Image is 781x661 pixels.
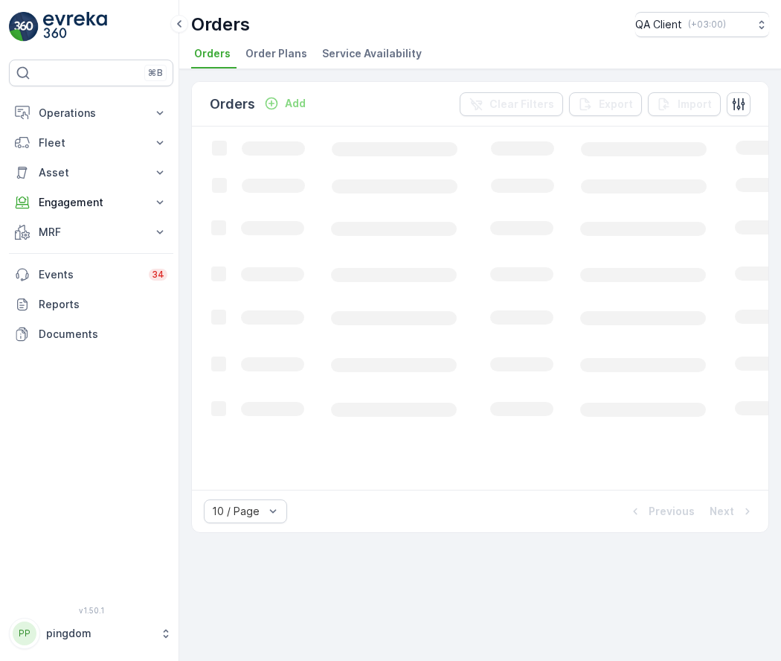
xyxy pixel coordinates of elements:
[46,626,152,641] p: pingdom
[39,165,144,180] p: Asset
[708,502,756,520] button: Next
[649,504,695,519] p: Previous
[39,135,144,150] p: Fleet
[635,12,769,37] button: QA Client(+03:00)
[9,158,173,188] button: Asset
[39,327,167,342] p: Documents
[678,97,712,112] p: Import
[9,290,173,319] a: Reports
[39,106,144,121] p: Operations
[648,92,721,116] button: Import
[9,260,173,290] a: Events34
[9,188,173,217] button: Engagement
[489,97,554,112] p: Clear Filters
[39,225,144,240] p: MRF
[285,96,306,111] p: Add
[569,92,642,116] button: Export
[39,297,167,312] p: Reports
[9,98,173,128] button: Operations
[13,622,36,645] div: PP
[599,97,633,112] p: Export
[210,94,255,115] p: Orders
[635,17,682,32] p: QA Client
[258,95,312,112] button: Add
[460,92,563,116] button: Clear Filters
[322,46,422,61] span: Service Availability
[9,606,173,615] span: v 1.50.1
[710,504,734,519] p: Next
[9,319,173,349] a: Documents
[626,502,696,520] button: Previous
[9,618,173,649] button: PPpingdom
[43,12,107,42] img: logo_light-DOdMpM7g.png
[148,67,163,79] p: ⌘B
[9,128,173,158] button: Fleet
[39,267,140,282] p: Events
[9,217,173,247] button: MRF
[152,269,164,281] p: 34
[194,46,231,61] span: Orders
[688,19,726,31] p: ( +03:00 )
[9,12,39,42] img: logo
[245,46,307,61] span: Order Plans
[191,13,250,36] p: Orders
[39,195,144,210] p: Engagement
